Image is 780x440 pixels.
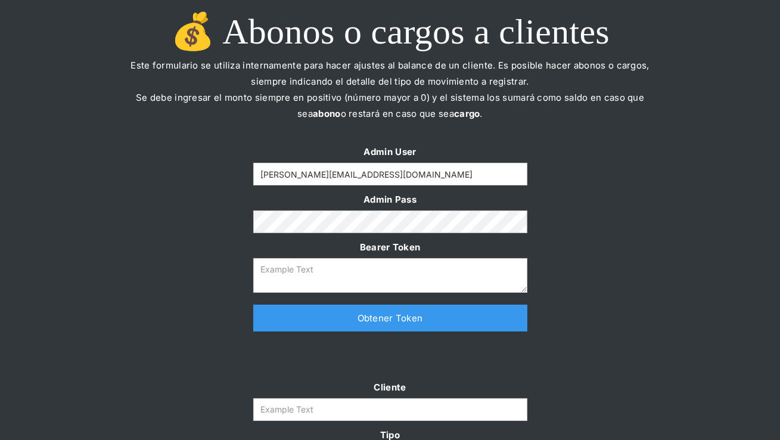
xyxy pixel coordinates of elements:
[253,398,527,421] input: Example Text
[454,108,480,119] strong: cargo
[253,239,527,255] label: Bearer Token
[253,144,527,160] label: Admin User
[253,379,527,395] label: Cliente
[122,12,658,51] h1: 💰 Abonos o cargos a clientes
[122,57,658,138] p: Este formulario se utiliza internamente para hacer ajustes al balance de un cliente. Es posible h...
[253,163,527,185] input: Example Text
[313,108,341,119] strong: abono
[253,305,527,331] a: Obtener Token
[253,191,527,207] label: Admin Pass
[253,144,527,293] form: Form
